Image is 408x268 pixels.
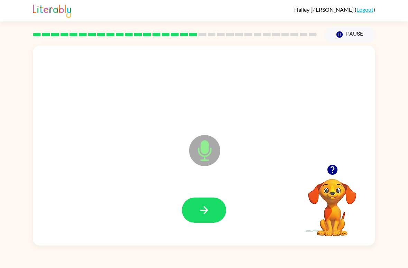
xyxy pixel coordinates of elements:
a: Logout [356,6,373,13]
span: Hailey [PERSON_NAME] [294,6,355,13]
img: Literably [33,3,71,18]
video: Your browser must support playing .mp4 files to use Literably. Please try using another browser. [298,168,367,237]
button: Pause [325,27,375,42]
div: ( ) [294,6,375,13]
